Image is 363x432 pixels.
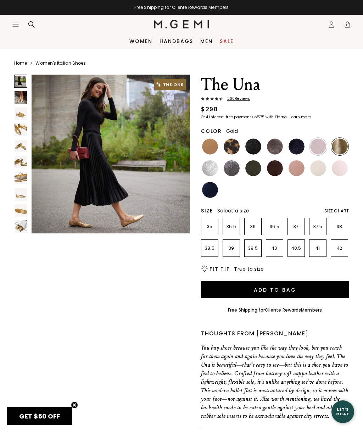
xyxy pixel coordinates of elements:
klarna-placement-style-body: Or 4 interest-free payments of [201,114,258,120]
img: Cocoa [267,139,283,155]
img: Gunmetal [224,160,240,176]
a: Handbags [160,38,193,44]
p: 39.5 [245,245,261,251]
img: Leopard Print [224,139,240,155]
img: Chocolate [267,160,283,176]
img: The Una [15,156,27,168]
a: Women [129,38,152,44]
img: The Una [15,91,27,103]
img: The Una [32,75,190,233]
h2: Size [201,208,213,214]
p: 37 [288,224,305,229]
img: Light Tan [202,139,218,155]
p: 35 [201,224,218,229]
span: Gold [226,128,238,135]
button: Close teaser [71,401,78,409]
p: 35.5 [223,224,240,229]
a: Cliente Rewards [265,307,301,313]
div: Thoughts from [PERSON_NAME] [201,329,349,338]
a: Sale [220,38,234,44]
h1: The Una [201,75,349,94]
a: Women's Italian Shoes [35,60,86,66]
a: Learn more [289,115,311,119]
div: Size Chart [324,208,349,214]
img: Silver [202,160,218,176]
h2: Fit Tip [210,266,230,272]
klarna-placement-style-cta: Learn more [290,114,311,120]
klarna-placement-style-body: with Klarna [266,114,289,120]
span: Select a size [217,207,249,214]
img: The Una [15,172,27,184]
a: Men [200,38,213,44]
p: 40.5 [288,245,305,251]
p: 39 [223,245,240,251]
button: Open site menu [12,21,19,28]
p: 38 [331,224,348,229]
div: GET $50 OFFClose teaser [7,407,72,425]
img: The Una [15,220,27,233]
p: 41 [309,245,326,251]
img: Antique Rose [289,160,305,176]
img: Ecru [310,160,326,176]
img: Navy [202,182,218,198]
img: The Una [15,123,27,136]
p: 40 [266,245,283,251]
p: 37.5 [309,224,326,229]
img: Ballerina Pink [332,160,348,176]
img: M.Gemi [154,20,210,28]
div: $298 [201,105,218,114]
h2: Color [201,128,222,134]
span: 0 [344,22,351,29]
p: 36.5 [266,224,283,229]
img: Black [245,139,261,155]
img: The Una [15,204,27,217]
img: The Una [15,140,27,152]
div: Free Shipping for Members [228,307,322,313]
img: Midnight Blue [289,139,305,155]
img: The Una [15,107,27,120]
a: 200Reviews [201,97,349,102]
button: Add to Bag [201,281,349,298]
span: True to size [234,265,264,272]
img: Burgundy [310,139,326,155]
a: Home [14,60,27,66]
p: 38.5 [201,245,218,251]
p: You buy shoes because you like the way they look, but you reach for them again and again because ... [201,344,349,420]
img: The Una [15,188,27,200]
klarna-placement-style-amount: $75 [258,114,264,120]
p: 42 [331,245,348,251]
div: Let's Chat [331,407,354,416]
img: Gold [332,139,348,155]
p: 36 [245,224,261,229]
span: 200 Review s [223,97,250,101]
span: GET $50 OFF [19,412,60,421]
img: The One tag [154,79,186,90]
img: Military [245,160,261,176]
